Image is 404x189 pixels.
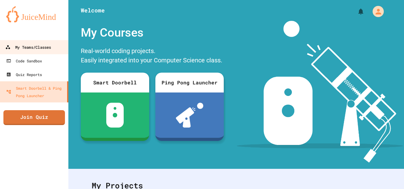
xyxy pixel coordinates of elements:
div: My Notifications [346,6,366,17]
img: logo-orange.svg [6,6,62,22]
div: My Teams/Classes [5,43,51,51]
div: Smart Doorbell [81,73,149,92]
div: My Account [366,4,385,19]
div: Smart Doorbell & Ping Pong Launcher [6,84,65,99]
div: Quiz Reports [6,71,42,78]
div: My Courses [78,21,227,45]
div: Ping Pong Launcher [155,73,224,92]
img: sdb-white.svg [106,103,124,128]
div: Code Sandbox [6,57,42,65]
div: Real-world coding projects. Easily integrated into your Computer Science class. [78,45,227,68]
img: ppl-with-ball.png [176,103,204,128]
img: banner-image-my-projects.png [237,21,403,163]
a: Join Quiz [3,110,65,125]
